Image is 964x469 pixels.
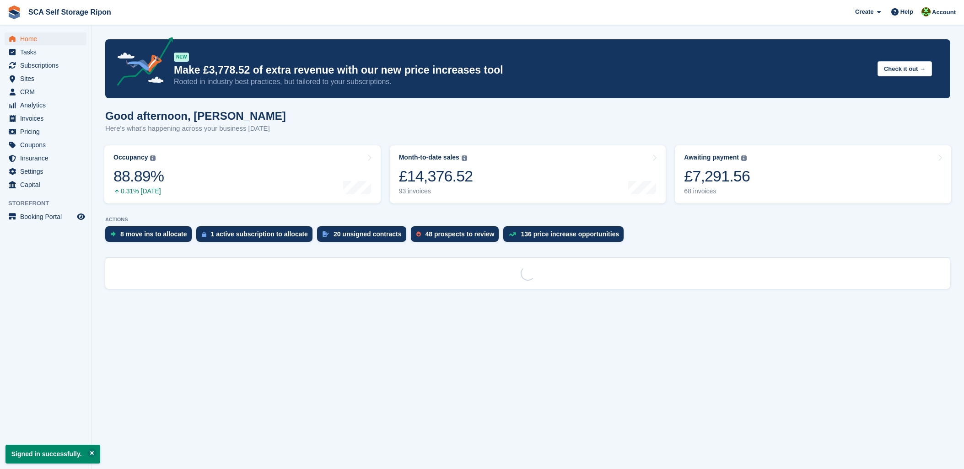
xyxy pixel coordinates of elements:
[684,154,739,161] div: Awaiting payment
[75,211,86,222] a: Preview store
[211,230,308,238] div: 1 active subscription to allocate
[174,77,870,87] p: Rooted in industry best practices, but tailored to your subscriptions.
[8,199,91,208] span: Storefront
[20,112,75,125] span: Invoices
[105,226,196,246] a: 8 move ins to allocate
[317,226,411,246] a: 20 unsigned contracts
[399,187,473,195] div: 93 invoices
[7,5,21,19] img: stora-icon-8386f47178a22dfd0bd8f6a31ec36ba5ce8667c1dd55bd0f319d3a0aa187defe.svg
[416,231,421,237] img: prospect-51fa495bee0391a8d652442698ab0144808aea92771e9ea1ae160a38d050c398.svg
[105,123,286,134] p: Here's what's happening across your business [DATE]
[20,210,75,223] span: Booking Portal
[503,226,628,246] a: 136 price increase opportunities
[20,46,75,59] span: Tasks
[921,7,931,16] img: Kelly Neesham
[20,32,75,45] span: Home
[20,178,75,191] span: Capital
[120,230,187,238] div: 8 move ins to allocate
[109,37,173,89] img: price-adjustments-announcement-icon-8257ccfd72463d97f412b2fc003d46551f7dbcb40ab6d574587a9cd5c0d94...
[25,5,115,20] a: SCA Self Storage Ripon
[20,99,75,112] span: Analytics
[105,110,286,122] h1: Good afternoon, [PERSON_NAME]
[390,145,666,203] a: Month-to-date sales £14,376.52 93 invoices
[521,230,619,238] div: 136 price increase opportunities
[5,32,86,45] a: menu
[5,445,100,464] p: Signed in successfully.
[5,112,86,125] a: menu
[932,8,956,17] span: Account
[684,187,750,195] div: 68 invoices
[399,154,459,161] div: Month-to-date sales
[5,165,86,178] a: menu
[5,125,86,138] a: menu
[334,230,402,238] div: 20 unsigned contracts
[20,165,75,178] span: Settings
[5,72,86,85] a: menu
[741,155,747,161] img: icon-info-grey-7440780725fd019a000dd9b08b2336e03edf1995a4989e88bcd33f0948082b44.svg
[411,226,504,246] a: 48 prospects to review
[202,231,206,237] img: active_subscription_to_allocate_icon-d502201f5373d7db506a760aba3b589e785aa758c864c3986d89f69b8ff3...
[323,231,329,237] img: contract_signature_icon-13c848040528278c33f63329250d36e43548de30e8caae1d1a13099fd9432cc5.svg
[399,167,473,186] div: £14,376.52
[878,61,932,76] button: Check it out →
[20,85,75,98] span: CRM
[5,178,86,191] a: menu
[5,99,86,112] a: menu
[20,139,75,151] span: Coupons
[5,139,86,151] a: menu
[113,187,164,195] div: 0.31% [DATE]
[684,167,750,186] div: £7,291.56
[20,125,75,138] span: Pricing
[5,46,86,59] a: menu
[150,155,156,161] img: icon-info-grey-7440780725fd019a000dd9b08b2336e03edf1995a4989e88bcd33f0948082b44.svg
[105,217,950,223] p: ACTIONS
[675,145,951,203] a: Awaiting payment £7,291.56 68 invoices
[20,59,75,72] span: Subscriptions
[5,210,86,223] a: menu
[104,145,381,203] a: Occupancy 88.89% 0.31% [DATE]
[855,7,873,16] span: Create
[5,59,86,72] a: menu
[196,226,317,246] a: 1 active subscription to allocate
[462,155,467,161] img: icon-info-grey-7440780725fd019a000dd9b08b2336e03edf1995a4989e88bcd33f0948082b44.svg
[174,53,189,62] div: NEW
[425,230,495,238] div: 48 prospects to review
[5,152,86,165] a: menu
[509,232,516,236] img: price_increase_opportunities-93ffe204e8149a01c8c9dc8f82e8f89637d9d84a8eef4429ea346261dce0b2c0.svg
[174,64,870,77] p: Make £3,778.52 of extra revenue with our new price increases tool
[113,154,148,161] div: Occupancy
[900,7,913,16] span: Help
[5,85,86,98] a: menu
[113,167,164,186] div: 88.89%
[20,72,75,85] span: Sites
[20,152,75,165] span: Insurance
[111,231,116,237] img: move_ins_to_allocate_icon-fdf77a2bb77ea45bf5b3d319d69a93e2d87916cf1d5bf7949dd705db3b84f3ca.svg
